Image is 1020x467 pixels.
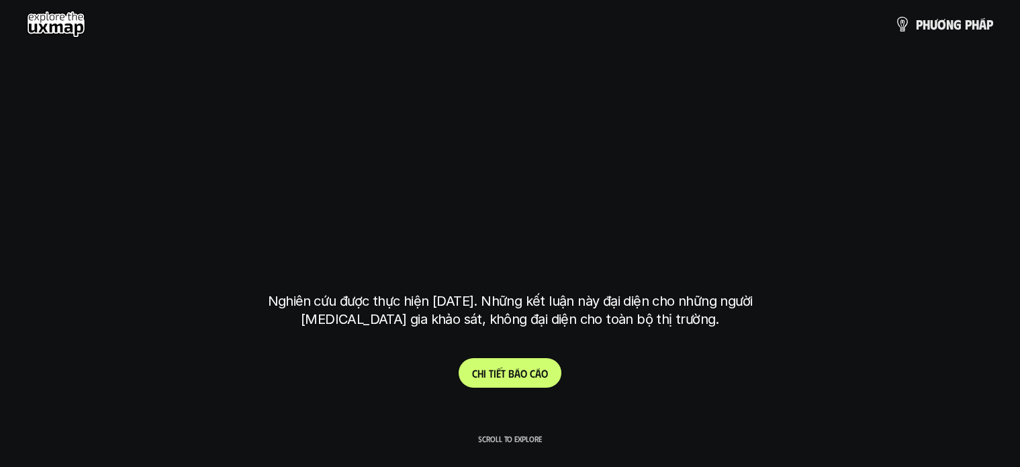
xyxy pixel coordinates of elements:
span: n [946,17,954,32]
span: á [979,17,986,32]
a: phươngpháp [894,11,993,38]
span: t [501,367,506,380]
p: Scroll to explore [478,434,542,443]
h1: tại [GEOGRAPHIC_DATA] [271,206,749,263]
span: p [916,17,923,32]
span: ư [930,17,937,32]
span: i [483,367,486,380]
span: á [514,367,520,380]
span: b [508,367,514,380]
h1: phạm vi công việc của [265,100,755,157]
span: h [477,367,483,380]
span: ơ [937,17,946,32]
span: C [472,367,477,380]
span: t [489,367,494,380]
span: h [923,17,930,32]
a: Chitiếtbáocáo [459,358,561,388]
span: á [535,367,541,380]
span: ế [496,367,501,380]
span: p [965,17,972,32]
p: Nghiên cứu được thực hiện [DATE]. Những kết luận này đại diện cho những người [MEDICAL_DATA] gia ... [259,292,762,329]
span: o [541,367,548,380]
span: g [954,17,962,32]
span: p [986,17,993,32]
h6: Kết quả nghiên cứu [464,67,566,83]
span: c [530,367,535,380]
span: h [972,17,979,32]
span: o [520,367,527,380]
span: i [494,367,496,380]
